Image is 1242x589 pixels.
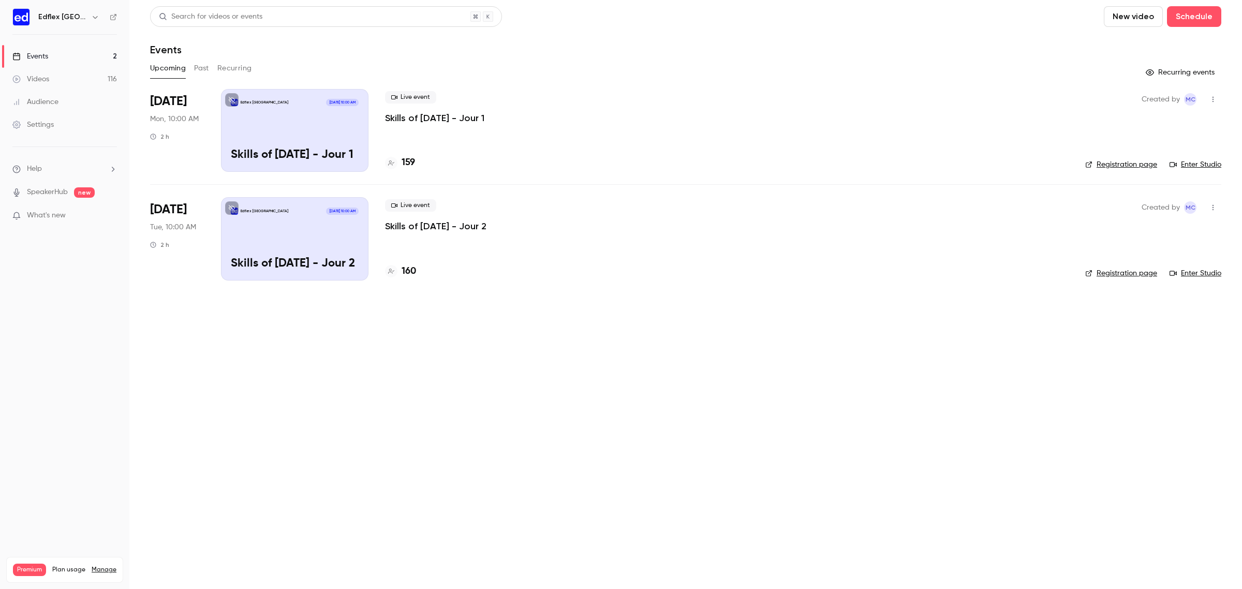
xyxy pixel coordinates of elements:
[12,120,54,130] div: Settings
[150,197,204,280] div: Sep 23 Tue, 10:00 AM (Europe/Berlin)
[92,576,116,585] p: / 200
[402,156,415,170] h4: 159
[385,220,486,232] a: Skills of [DATE] - Jour 2
[12,97,58,107] div: Audience
[1186,201,1195,214] span: MC
[150,93,187,110] span: [DATE]
[1085,268,1157,278] a: Registration page
[1170,159,1221,170] a: Enter Studio
[150,241,169,249] div: 2 h
[105,211,117,220] iframe: Noticeable Trigger
[27,164,42,174] span: Help
[1141,64,1221,81] button: Recurring events
[38,12,87,22] h6: Edflex [GEOGRAPHIC_DATA]
[217,60,252,77] button: Recurring
[385,112,484,124] a: Skills of [DATE] - Jour 1
[159,11,262,22] div: Search for videos or events
[12,51,48,62] div: Events
[1167,6,1221,27] button: Schedule
[221,197,368,280] a: Skills of Tomorrow - Jour 2Edflex [GEOGRAPHIC_DATA][DATE] 10:00 AMSkills of [DATE] - Jour 2
[231,149,359,162] p: Skills of [DATE] - Jour 1
[1142,93,1180,106] span: Created by
[52,566,85,574] span: Plan usage
[13,9,29,25] img: Edflex France
[194,60,209,77] button: Past
[1142,201,1180,214] span: Created by
[92,578,100,584] span: 127
[1186,93,1195,106] span: MC
[326,99,358,106] span: [DATE] 10:00 AM
[92,566,116,574] a: Manage
[27,187,68,198] a: SpeakerHub
[1104,6,1163,27] button: New video
[74,187,95,198] span: new
[241,100,288,105] p: Edflex [GEOGRAPHIC_DATA]
[150,89,204,172] div: Sep 22 Mon, 10:00 AM (Europe/Berlin)
[150,132,169,141] div: 2 h
[402,264,416,278] h4: 160
[326,208,358,215] span: [DATE] 10:00 AM
[12,74,49,84] div: Videos
[150,60,186,77] button: Upcoming
[13,576,33,585] p: Videos
[1170,268,1221,278] a: Enter Studio
[1184,93,1196,106] span: Manon Cousin
[150,201,187,218] span: [DATE]
[385,264,416,278] a: 160
[385,199,436,212] span: Live event
[12,164,117,174] li: help-dropdown-opener
[150,43,182,56] h1: Events
[27,210,66,221] span: What's new
[385,91,436,104] span: Live event
[1184,201,1196,214] span: Manon Cousin
[221,89,368,172] a: Skills of Tomorrow - Jour 1Edflex [GEOGRAPHIC_DATA][DATE] 10:00 AMSkills of [DATE] - Jour 1
[150,222,196,232] span: Tue, 10:00 AM
[13,564,46,576] span: Premium
[385,156,415,170] a: 159
[231,257,359,271] p: Skills of [DATE] - Jour 2
[150,114,199,124] span: Mon, 10:00 AM
[241,209,288,214] p: Edflex [GEOGRAPHIC_DATA]
[1085,159,1157,170] a: Registration page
